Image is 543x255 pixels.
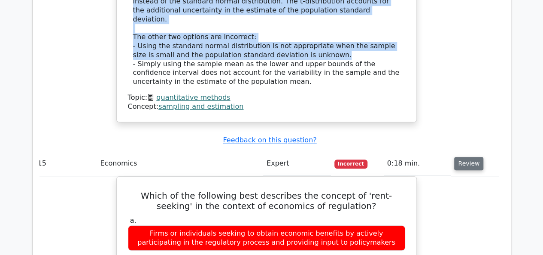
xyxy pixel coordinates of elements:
div: Topic: [128,93,405,102]
a: quantitative methods [156,93,230,101]
td: Expert [263,151,331,176]
td: Economics [97,151,263,176]
button: Review [454,157,483,170]
h5: Which of the following best describes the concept of 'rent-seeking' in the context of economics o... [127,190,406,211]
span: a. [130,216,137,224]
td: 0:18 min. [384,151,451,176]
td: 15 [34,151,97,176]
div: Firms or individuals seeking to obtain economic benefits by actively participating in the regulat... [128,225,405,251]
div: Concept: [128,102,405,111]
a: sampling and estimation [158,102,243,111]
a: Feedback on this question? [223,136,316,144]
span: Incorrect [334,160,367,168]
